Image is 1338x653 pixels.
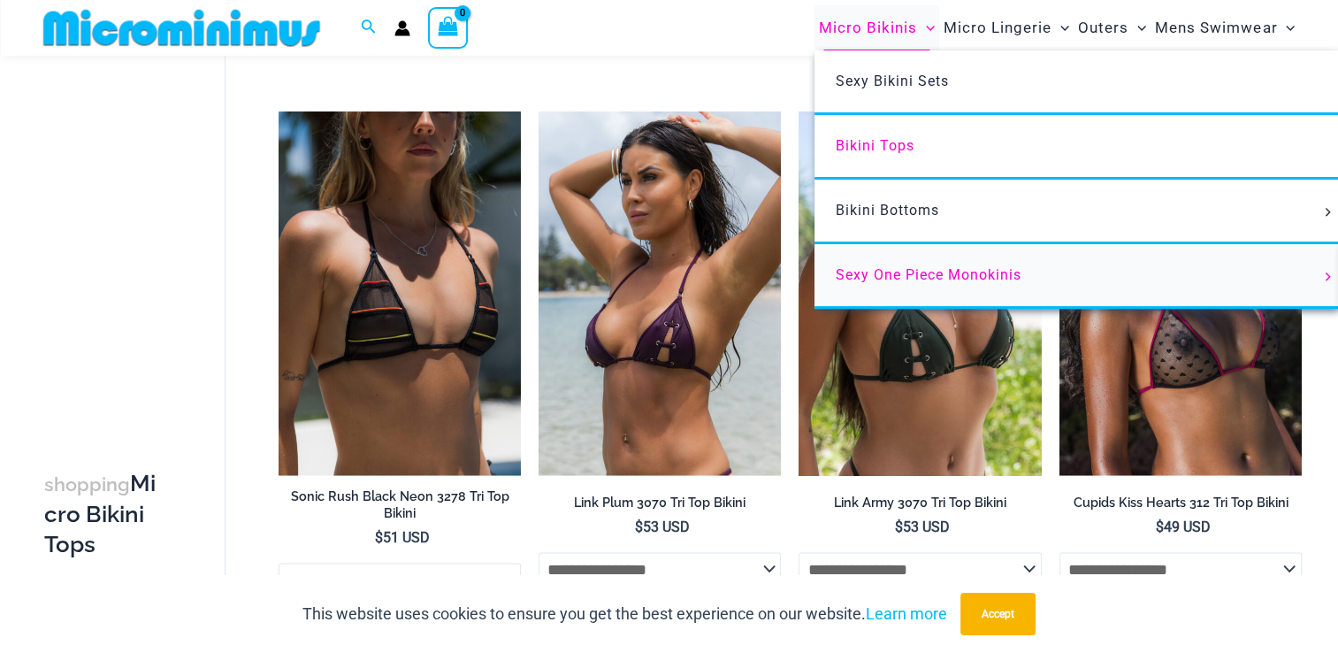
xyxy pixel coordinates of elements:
img: Link Army 3070 Tri Top 01 [799,111,1041,474]
span: Micro Bikinis [819,5,917,50]
span: Menu Toggle [917,5,935,50]
a: Sonic Rush Black Neon 3278 Tri Top 01Sonic Rush Black Neon 3278 Tri Top 4312 Thong Bikini 08Sonic... [279,111,521,474]
span: Micro Lingerie [944,5,1051,50]
span: Menu Toggle [1277,5,1295,50]
button: Accept [960,593,1036,635]
a: Micro LingerieMenu ToggleMenu Toggle [939,5,1074,50]
span: $ [1155,518,1163,534]
span: $ [895,518,903,534]
span: Bikini Tops [836,137,914,154]
span: $ [375,528,383,545]
span: Outers [1078,5,1128,50]
span: Sexy Bikini Sets [836,73,949,89]
a: Link Plum 3070 Tri Top Bikini [539,494,781,517]
h2: Cupids Kiss Hearts 312 Tri Top Bikini [1059,494,1302,511]
img: Sonic Rush Black Neon 3278 Tri Top 01 [279,111,521,474]
a: Link Army 3070 Tri Top 01Link Army 3070 Tri Top 2031 Cheeky 10Link Army 3070 Tri Top 2031 Cheeky 10 [799,111,1041,474]
a: Link Army 3070 Tri Top Bikini [799,494,1041,517]
span: Menu Toggle [1051,5,1069,50]
a: Sonic Rush Black Neon 3278 Tri Top Bikini [279,488,521,527]
span: Menu Toggle [1128,5,1146,50]
span: Mens Swimwear [1155,5,1277,50]
span: $ [635,518,643,534]
a: View Shopping Cart, empty [428,7,469,48]
bdi: 53 USD [895,518,950,534]
bdi: 53 USD [635,518,690,534]
iframe: TrustedSite Certified [44,59,203,413]
bdi: 49 USD [1155,518,1210,534]
span: Sexy One Piece Monokinis [836,266,1021,283]
a: Search icon link [361,17,377,39]
a: Link Plum 3070 Tri Top 01Link Plum 3070 Tri Top 2031 Cheeky 01Link Plum 3070 Tri Top 2031 Cheeky 01 [539,111,781,474]
a: Mens SwimwearMenu ToggleMenu Toggle [1151,5,1299,50]
a: OutersMenu ToggleMenu Toggle [1074,5,1151,50]
h2: Link Army 3070 Tri Top Bikini [799,494,1041,511]
bdi: 51 USD [375,528,430,545]
a: Cupids Kiss Hearts 312 Tri Top Bikini [1059,494,1302,517]
h2: Link Plum 3070 Tri Top Bikini [539,494,781,511]
span: Menu Toggle [1318,273,1337,281]
p: This website uses cookies to ensure you get the best experience on our website. [302,601,947,627]
img: MM SHOP LOGO FLAT [36,8,327,48]
span: Menu Toggle [1318,208,1337,217]
span: shopping [44,472,130,495]
a: Account icon link [394,20,410,36]
a: Micro BikinisMenu ToggleMenu Toggle [814,5,939,50]
span: Bikini Bottoms [836,202,939,219]
img: Link Plum 3070 Tri Top 01 [539,111,781,474]
nav: Site Navigation [812,3,1303,53]
h3: Micro Bikini Tops [44,468,163,558]
h2: Sonic Rush Black Neon 3278 Tri Top Bikini [279,488,521,520]
a: Learn more [866,604,947,623]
